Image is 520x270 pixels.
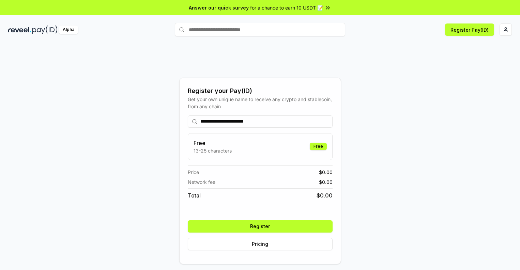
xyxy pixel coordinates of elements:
[32,26,58,34] img: pay_id
[188,220,333,233] button: Register
[445,23,494,36] button: Register Pay(ID)
[188,178,215,186] span: Network fee
[319,169,333,176] span: $ 0.00
[188,191,201,200] span: Total
[250,4,323,11] span: for a chance to earn 10 USDT 📝
[194,147,232,154] p: 13-25 characters
[188,238,333,250] button: Pricing
[59,26,78,34] div: Alpha
[317,191,333,200] span: $ 0.00
[310,143,327,150] div: Free
[188,86,333,96] div: Register your Pay(ID)
[188,169,199,176] span: Price
[189,4,249,11] span: Answer our quick survey
[194,139,232,147] h3: Free
[8,26,31,34] img: reveel_dark
[188,96,333,110] div: Get your own unique name to receive any crypto and stablecoin, from any chain
[319,178,333,186] span: $ 0.00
